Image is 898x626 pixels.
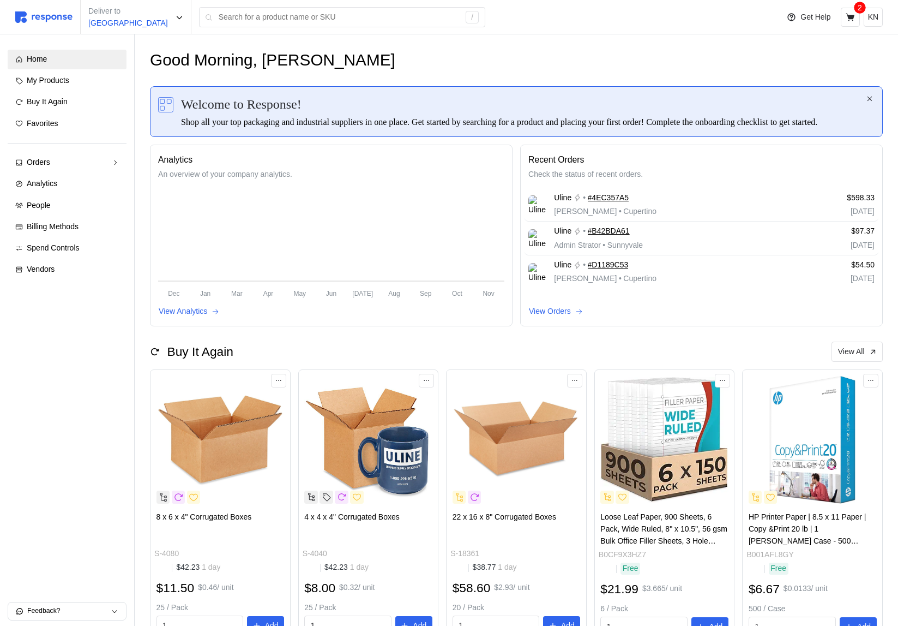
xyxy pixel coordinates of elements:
tspan: [DATE] [352,289,373,297]
p: [DATE] [794,240,875,252]
h2: $58.60 [453,580,491,597]
p: 25 / Pack [304,602,432,614]
span: HP Printer Paper | 8.5 x 11 Paper | Copy &Print 20 lb | 1 [PERSON_NAME] Case - 500 Sheets| 92 Bri... [749,512,866,580]
div: Shop all your top packaging and industrial suppliers in one place. Get started by searching for a... [181,116,865,129]
a: My Products [8,71,126,91]
p: B0CF9X3HZ7 [599,549,646,561]
p: Check the status of recent orders. [528,169,875,181]
span: 1 day [200,563,220,571]
p: S-18361 [450,548,479,560]
span: Loose Leaf Paper, 900 Sheets, 6 Pack, Wide Ruled, 8" x 10.5", 56 gsm Bulk Office Filler Sheets, 3... [600,512,727,580]
p: Get Help [800,11,830,23]
p: B001AFL8GY [746,549,793,561]
div: Orders [27,157,107,169]
p: • [583,259,586,271]
span: Buy It Again [27,97,68,106]
button: View All [831,342,883,362]
h2: $8.00 [304,580,335,597]
p: [DATE] [794,206,875,218]
p: [PERSON_NAME] Cupertino [554,273,656,285]
p: • [583,192,586,204]
p: Recent Orders [528,153,875,166]
a: Favorites [8,114,126,134]
button: View Orders [528,305,583,318]
a: Billing Methods [8,217,126,237]
a: Spend Controls [8,239,126,258]
tspan: May [293,289,306,297]
p: $3.665 / unit [642,583,682,595]
p: Analytics [158,153,504,166]
p: 500 / Case [749,603,877,615]
a: #D1189C53 [588,259,629,271]
span: 1 day [348,563,369,571]
img: S-18361 [453,376,581,504]
p: 2 [858,2,862,14]
button: Feedback? [8,603,126,620]
input: Search for a product name or SKU [219,8,460,27]
img: 71IurvPqV9L.__AC_SX300_SY300_QL70_FMwebp_.jpg [600,376,728,504]
span: 8 x 6 x 4" Corrugated Boxes [156,512,252,521]
span: 4 x 4 x 4" Corrugated Boxes [304,512,400,521]
p: Free [623,563,638,575]
span: Spend Controls [27,243,80,252]
span: Vendors [27,265,55,273]
span: Billing Methods [27,222,79,231]
tspan: Apr [263,289,274,297]
p: $42.23 [324,562,369,574]
tspan: Sep [420,289,432,297]
p: S-4080 [154,548,179,560]
p: $0.0133 / unit [784,583,828,595]
span: • [617,207,623,216]
span: 1 day [496,563,516,571]
p: 6 / Pack [600,603,728,615]
tspan: Oct [452,289,462,297]
span: • [601,241,607,249]
p: [PERSON_NAME] Cupertino [554,206,656,218]
span: Uline [554,192,571,204]
tspan: Aug [388,289,400,297]
span: People [27,201,51,210]
p: $54.50 [794,259,875,271]
p: [GEOGRAPHIC_DATA] [88,17,168,29]
p: 25 / Pack [156,602,285,614]
tspan: Mar [231,289,243,297]
h2: Buy It Again [167,343,233,360]
tspan: Jun [326,289,336,297]
p: $42.23 [176,562,220,574]
span: Home [27,55,47,63]
h2: $21.99 [600,581,638,598]
img: S-4040 [304,376,432,504]
p: Deliver to [88,5,168,17]
h1: Good Morning, [PERSON_NAME] [150,50,395,71]
p: $0.32 / unit [339,582,375,594]
span: Favorites [27,119,58,128]
img: Uline [528,263,546,281]
p: View Orders [529,306,571,318]
a: Vendors [8,260,126,279]
p: Free [770,563,786,575]
img: svg%3e [15,11,73,23]
tspan: Jan [200,289,210,297]
a: Orders [8,153,126,172]
p: Feedback? [27,606,111,616]
p: $38.77 [473,562,517,574]
p: [DATE] [794,273,875,285]
span: • [617,274,623,283]
a: #B42BDA61 [588,225,630,237]
a: Analytics [8,174,126,194]
div: / [466,11,479,24]
img: Uline [528,229,546,247]
span: Welcome to Response! [181,94,302,114]
button: KN [864,8,883,27]
tspan: Nov [483,289,495,297]
button: View Analytics [158,305,220,318]
p: Admin Strator Sunnyvale [554,240,643,252]
p: View Analytics [159,306,207,318]
p: S-4040 [303,548,327,560]
p: View All [838,346,865,358]
p: KN [868,11,878,23]
h2: $11.50 [156,580,195,597]
span: Uline [554,225,571,237]
img: S-4080 [156,376,285,504]
p: $0.46 / unit [198,582,233,594]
